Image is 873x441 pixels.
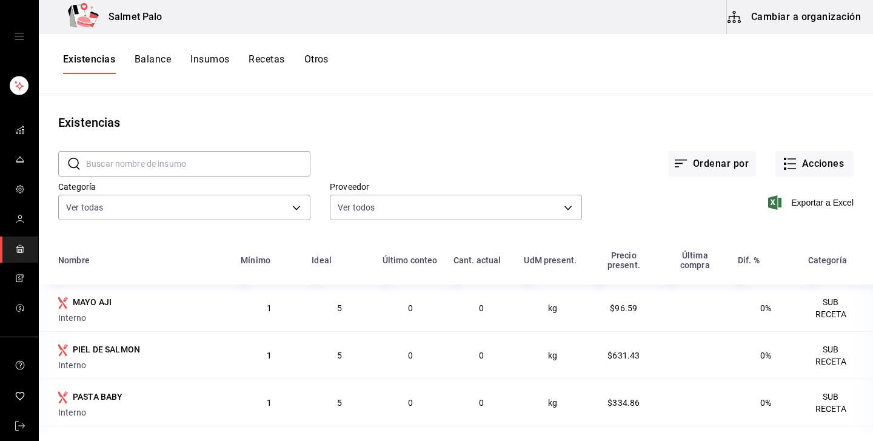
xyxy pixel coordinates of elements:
[760,351,771,360] span: 0%
[775,151,854,177] button: Acciones
[58,297,68,309] svg: Insumo producido
[408,303,413,313] span: 0
[607,398,640,408] span: $334.86
[63,53,329,74] div: navigation tabs
[241,255,270,265] div: Mínimo
[15,32,24,41] button: open drawer
[808,255,847,265] div: Categoría
[337,398,342,408] span: 5
[383,255,438,265] div: Último conteo
[58,183,310,191] label: Categoría
[517,331,588,379] td: kg
[73,391,123,403] div: PASTA BABY
[86,152,310,176] input: Buscar nombre de insumo
[66,201,103,214] span: Ver todas
[58,406,226,419] div: Interno
[337,303,342,313] span: 5
[73,343,140,355] div: PIEL DE SALMON
[760,303,771,313] span: 0%
[312,255,332,265] div: Ideal
[479,398,484,408] span: 0
[99,10,162,24] h3: Salmet Palo
[610,303,637,313] span: $96.59
[135,53,171,74] button: Balance
[58,312,226,324] div: Interno
[58,255,90,265] div: Nombre
[337,351,342,360] span: 5
[453,255,501,265] div: Cant. actual
[524,255,577,265] div: UdM present.
[667,251,723,270] div: Última compra
[267,351,272,360] span: 1
[249,53,284,74] button: Recetas
[73,296,112,308] div: MAYO AJI
[595,251,652,270] div: Precio present.
[771,195,854,210] button: Exportar a Excel
[58,344,68,356] svg: Insumo producido
[801,284,873,331] td: SUB RECETA
[479,303,484,313] span: 0
[190,53,229,74] button: Insumos
[801,379,873,426] td: SUB RECETA
[330,183,582,191] label: Proveedor
[479,351,484,360] span: 0
[517,379,588,426] td: kg
[304,53,329,74] button: Otros
[58,113,120,132] div: Existencias
[517,284,588,331] td: kg
[760,398,771,408] span: 0%
[738,255,760,265] div: Dif. %
[801,331,873,379] td: SUB RECETA
[267,303,272,313] span: 1
[338,201,375,214] span: Ver todos
[58,359,226,371] div: Interno
[669,151,756,177] button: Ordenar por
[408,398,413,408] span: 0
[607,351,640,360] span: $631.43
[58,391,68,403] svg: Insumo producido
[267,398,272,408] span: 1
[63,53,115,74] button: Existencias
[408,351,413,360] span: 0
